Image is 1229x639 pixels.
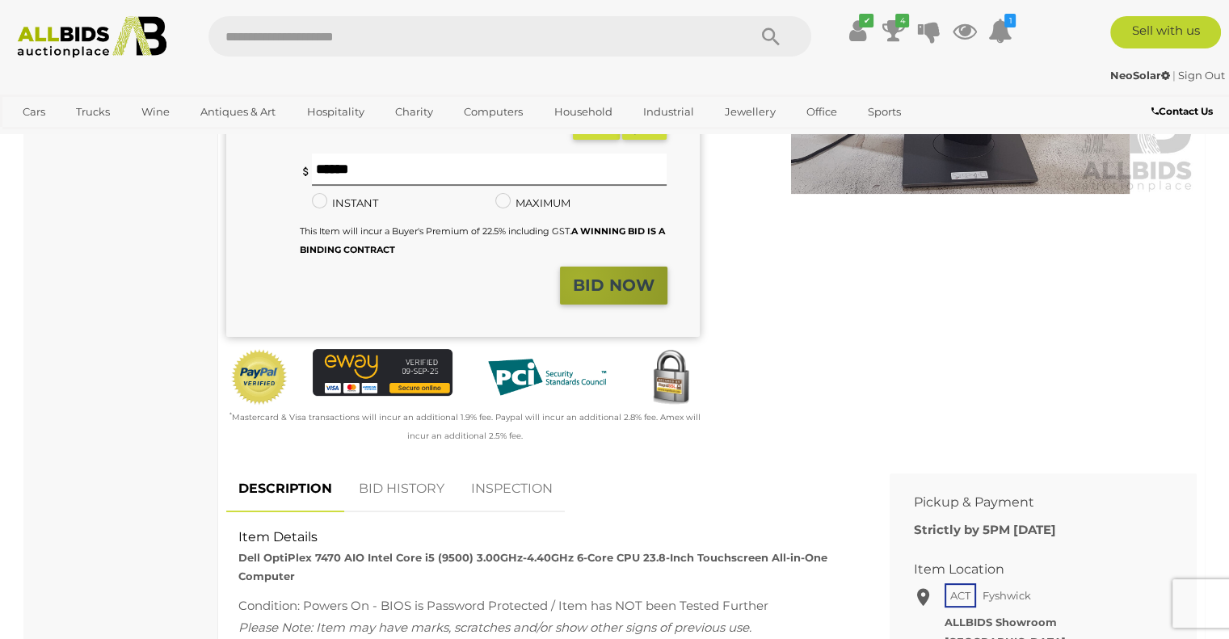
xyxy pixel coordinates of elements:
[1151,103,1217,120] a: Contact Us
[300,225,665,255] small: This Item will incur a Buyer's Premium of 22.5% including GST.
[313,349,453,396] img: eWAY Payment Gateway
[385,99,444,125] a: Charity
[987,16,1012,45] a: 1
[300,225,665,255] b: A WINNING BID IS A BINDING CONTRACT
[459,465,565,513] a: INSPECTION
[65,99,120,125] a: Trucks
[881,16,905,45] a: 4
[642,349,700,407] img: Secured by Rapid SSL
[1110,69,1172,82] a: NeoSolar
[190,99,286,125] a: Antiques & Art
[573,275,654,295] strong: BID NOW
[1178,69,1225,82] a: Sign Out
[914,562,1148,577] h2: Item Location
[560,267,667,305] button: BID NOW
[495,194,570,212] label: MAXIMUM
[238,595,853,616] div: Condition: Powers On - BIOS is Password Protected / Item has NOT been Tested Further
[453,99,533,125] a: Computers
[238,620,751,635] span: Please Note: Item may have marks, scratches and/or show other signs of previous use.
[226,465,344,513] a: DESCRIPTION
[12,125,148,152] a: [GEOGRAPHIC_DATA]
[544,99,623,125] a: Household
[857,99,911,125] a: Sports
[1110,69,1170,82] strong: NeoSolar
[1004,14,1016,27] i: 1
[1172,69,1176,82] span: |
[895,14,909,27] i: 4
[229,412,701,441] small: Mastercard & Visa transactions will incur an additional 1.9% fee. Paypal will incur an additional...
[796,99,848,125] a: Office
[477,349,617,405] img: PCI DSS compliant
[238,551,827,582] strong: Dell OptiPlex 7470 AIO Intel Core i5 (9500) 3.00GHz-4.40GHz 6-Core CPU 23.8-Inch Touchscreen All-...
[297,99,375,125] a: Hospitality
[914,495,1148,510] h2: Pickup & Payment
[730,16,811,57] button: Search
[714,99,785,125] a: Jewellery
[979,585,1035,606] span: Fyshwick
[312,194,378,212] label: INSTANT
[845,16,869,45] a: ✔
[347,465,457,513] a: BID HISTORY
[1151,105,1213,117] b: Contact Us
[131,99,180,125] a: Wine
[914,522,1056,537] b: Strictly by 5PM [DATE]
[633,99,705,125] a: Industrial
[238,530,853,544] h2: Item Details
[859,14,873,27] i: ✔
[9,16,175,58] img: Allbids.com.au
[12,99,56,125] a: Cars
[230,349,288,406] img: Official PayPal Seal
[945,583,976,607] span: ACT
[1110,16,1221,48] a: Sell with us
